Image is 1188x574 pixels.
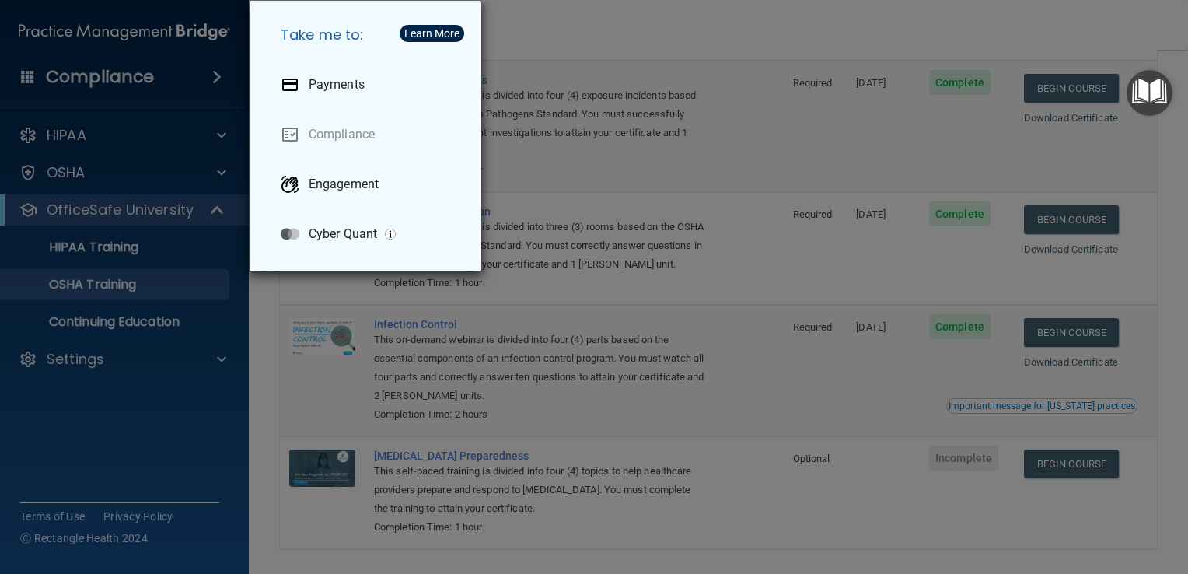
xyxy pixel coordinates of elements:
[1127,70,1172,116] button: Open Resource Center
[268,212,469,256] a: Cyber Quant
[404,28,459,39] div: Learn More
[268,63,469,107] a: Payments
[268,163,469,206] a: Engagement
[400,25,464,42] button: Learn More
[268,113,469,156] a: Compliance
[268,13,469,57] h5: Take me to:
[309,77,365,93] p: Payments
[309,177,379,192] p: Engagement
[309,226,377,242] p: Cyber Quant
